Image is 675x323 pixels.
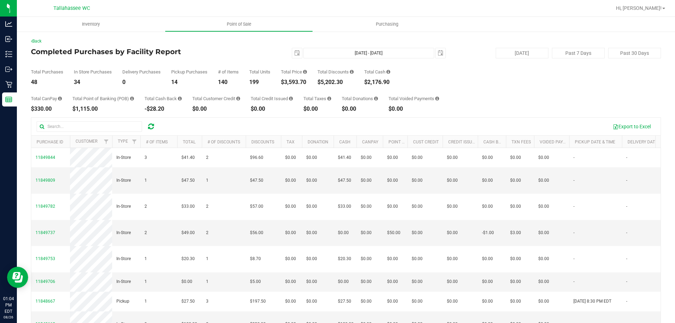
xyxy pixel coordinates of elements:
span: $27.50 [181,298,195,305]
span: $0.00 [412,298,423,305]
i: Sum of the successful, non-voided payments using account credit for all purchases in the date range. [236,96,240,101]
span: $0.00 [510,298,521,305]
span: Tallahassee WC [53,5,90,11]
a: Purchase ID [37,140,63,144]
div: $0.00 [192,106,240,112]
a: Total [183,140,195,144]
span: $0.00 [482,298,493,305]
span: $20.30 [338,256,351,262]
span: $47.50 [250,177,263,184]
div: Total Donations [342,96,378,101]
div: $0.00 [342,106,378,112]
span: $0.00 [510,154,521,161]
span: $0.00 [387,154,398,161]
a: Point of Sale [165,17,313,32]
span: - [626,278,627,285]
div: Total CanPay [31,96,62,101]
span: $0.00 [412,154,423,161]
span: $0.00 [306,230,317,236]
span: [DATE] 8:30 PM EDT [573,298,611,305]
div: 34 [74,79,112,85]
i: Sum of all voided payment transaction amounts, excluding tips and transaction fees, for all purch... [435,96,439,101]
span: Purchasing [366,21,408,27]
div: $1,115.00 [72,106,134,112]
iframe: Resource center [7,267,28,288]
a: Voided Payment [540,140,574,144]
button: Export to Excel [608,121,655,133]
i: Sum of all round-up-to-next-dollar total price adjustments for all purchases in the date range. [374,96,378,101]
button: [DATE] [496,48,548,58]
i: Sum of all account credit issued for all refunds from returned purchases in the date range. [289,96,293,101]
span: $0.00 [361,256,372,262]
span: $0.00 [447,177,458,184]
a: # of Items [146,140,168,144]
span: $0.00 [285,203,296,210]
div: $0.00 [251,106,293,112]
span: $0.00 [447,298,458,305]
i: Sum of the successful, non-voided point-of-banking payment transactions, both via payment termina... [130,96,134,101]
inline-svg: Inventory [5,51,12,58]
span: $0.00 [538,278,549,285]
div: # of Items [218,70,239,74]
span: $57.00 [250,203,263,210]
span: Pickup [116,298,129,305]
span: $0.00 [361,230,372,236]
span: - [626,154,627,161]
a: Pickup Date & Time [575,140,615,144]
span: $47.50 [338,177,351,184]
span: - [573,256,574,262]
span: 11849809 [36,178,55,183]
a: Cash Back [483,140,507,144]
div: Total Price [281,70,307,74]
span: $0.00 [361,177,372,184]
span: - [573,230,574,236]
inline-svg: Retail [5,81,12,88]
span: 1 [144,298,147,305]
span: $0.00 [510,256,521,262]
a: Credit Issued [448,140,477,144]
i: Sum of the total taxes for all purchases in the date range. [327,96,331,101]
span: - [573,278,574,285]
span: 1 [144,177,147,184]
span: $0.00 [338,230,349,236]
span: $0.00 [387,177,398,184]
span: - [626,177,627,184]
a: Txn Fees [512,140,531,144]
span: $0.00 [482,154,493,161]
div: In Store Purchases [74,70,112,74]
span: $3.00 [510,230,521,236]
div: Pickup Purchases [171,70,207,74]
span: - [573,177,574,184]
span: $0.00 [482,278,493,285]
i: Sum of the successful, non-voided CanPay payment transactions for all purchases in the date range. [58,96,62,101]
span: $0.00 [361,298,372,305]
span: 11849753 [36,256,55,261]
span: In-Store [116,278,131,285]
span: 2 [206,230,208,236]
span: $0.00 [361,278,372,285]
div: $0.00 [388,106,439,112]
input: Search... [37,121,142,132]
span: $41.40 [338,154,351,161]
a: Purchasing [313,17,461,32]
div: Total Taxes [303,96,331,101]
p: 08/26 [3,315,14,320]
inline-svg: Analytics [5,20,12,27]
span: $41.40 [181,154,195,161]
a: Delivery Date [628,140,657,144]
span: $0.00 [361,203,372,210]
div: 199 [249,79,270,85]
span: $0.00 [447,256,458,262]
span: $0.00 [538,154,549,161]
div: Total Point of Banking (POB) [72,96,134,101]
div: $0.00 [303,106,331,112]
span: $96.60 [250,154,263,161]
inline-svg: Outbound [5,66,12,73]
a: Customer [76,139,97,144]
div: $3,593.70 [281,79,307,85]
div: $330.00 [31,106,62,112]
span: $0.00 [285,177,296,184]
span: $0.00 [387,256,398,262]
a: Back [31,39,41,44]
span: $0.00 [181,278,192,285]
